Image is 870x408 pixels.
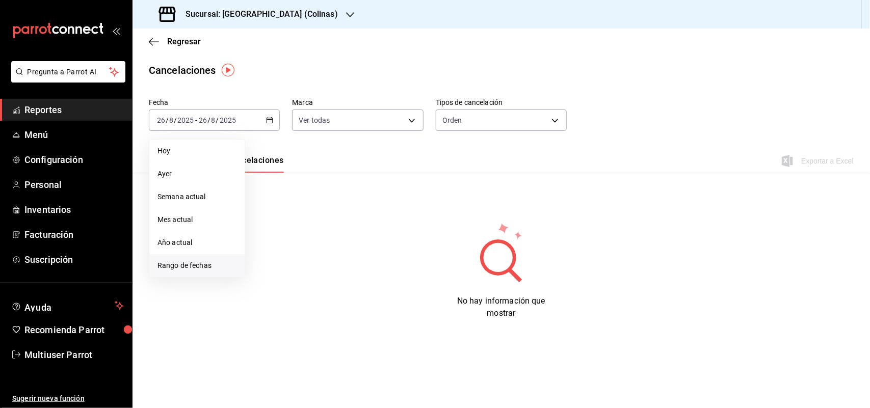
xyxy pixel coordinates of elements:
[436,99,567,106] label: Tipos de cancelación
[207,116,210,124] span: /
[219,116,236,124] input: ----
[166,116,169,124] span: /
[292,99,423,106] label: Marca
[195,116,197,124] span: -
[157,237,236,248] span: Año actual
[211,116,216,124] input: --
[198,116,207,124] input: --
[222,64,234,76] img: Tooltip marker
[174,116,177,124] span: /
[149,99,280,106] label: Fecha
[177,8,338,20] h3: Sucursal: [GEOGRAPHIC_DATA] (Colinas)
[24,348,124,362] span: Multiuser Parrot
[24,203,124,216] span: Inventarios
[216,116,219,124] span: /
[24,253,124,266] span: Suscripción
[156,116,166,124] input: --
[24,228,124,241] span: Facturación
[157,169,236,179] span: Ayer
[299,115,330,125] span: Ver todas
[149,37,201,46] button: Regresar
[442,115,462,125] span: Orden
[12,393,124,404] span: Sugerir nueva función
[28,67,110,77] span: Pregunta a Parrot AI
[11,61,125,83] button: Pregunta a Parrot AI
[149,63,216,78] div: Cancelaciones
[157,214,236,225] span: Mes actual
[157,260,236,271] span: Rango de fechas
[157,192,236,202] span: Semana actual
[7,74,125,85] a: Pregunta a Parrot AI
[167,37,201,46] span: Regresar
[24,128,124,142] span: Menú
[457,296,545,318] span: No hay información que mostrar
[112,26,120,35] button: open_drawer_menu
[169,116,174,124] input: --
[213,155,284,173] button: Ver cancelaciones
[24,178,124,192] span: Personal
[24,300,111,312] span: Ayuda
[24,323,124,337] span: Recomienda Parrot
[24,153,124,167] span: Configuración
[24,103,124,117] span: Reportes
[177,116,194,124] input: ----
[157,146,236,156] span: Hoy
